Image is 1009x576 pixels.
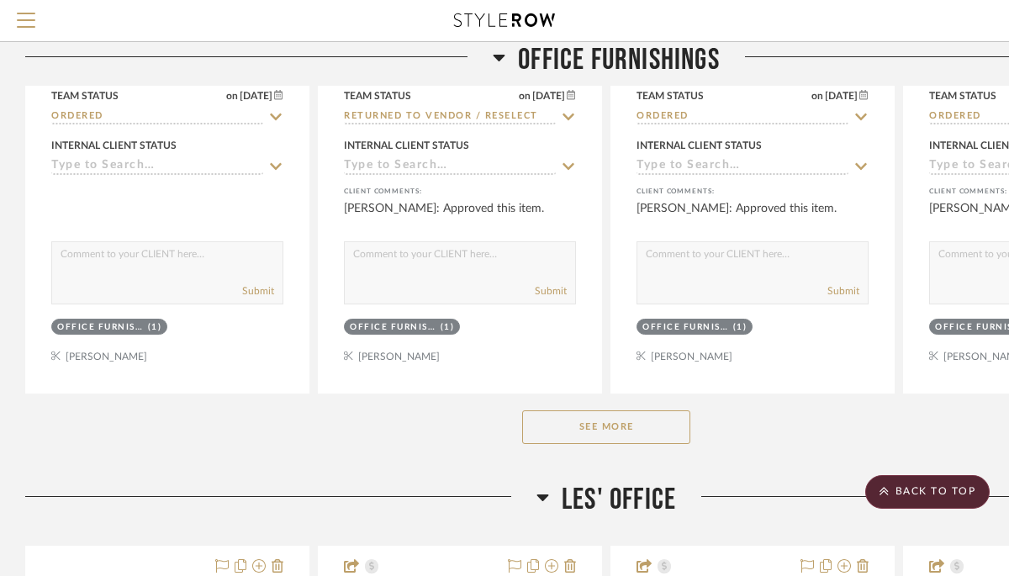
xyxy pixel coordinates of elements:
div: Internal Client Status [637,138,762,153]
input: Type to Search… [344,159,556,175]
div: (1) [441,321,455,334]
span: [DATE] [531,90,567,102]
div: Team Status [637,88,704,103]
button: Submit [535,283,567,299]
div: Team Status [929,88,996,103]
button: Submit [827,283,859,299]
button: Submit [242,283,274,299]
div: Office Furnishings [57,321,144,334]
div: [PERSON_NAME]: Approved this item. [344,200,576,234]
span: on [811,91,823,101]
input: Type to Search… [51,159,263,175]
button: See More [522,410,690,444]
span: Office Furnishings [518,42,720,78]
scroll-to-top-button: BACK TO TOP [865,475,990,509]
div: Office Furnishings [642,321,729,334]
span: on [519,91,531,101]
span: [DATE] [823,90,859,102]
div: (1) [148,321,162,334]
span: on [226,91,238,101]
div: Internal Client Status [51,138,177,153]
div: [PERSON_NAME]: Approved this item. [637,200,869,234]
div: Office Furnishings [350,321,436,334]
div: Internal Client Status [344,138,469,153]
div: Team Status [344,88,411,103]
input: Type to Search… [637,159,848,175]
div: Team Status [51,88,119,103]
input: Type to Search… [637,109,848,125]
div: (1) [733,321,748,334]
span: Les' Office [562,482,676,518]
span: [DATE] [238,90,274,102]
input: Type to Search… [51,109,263,125]
input: Type to Search… [344,109,556,125]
